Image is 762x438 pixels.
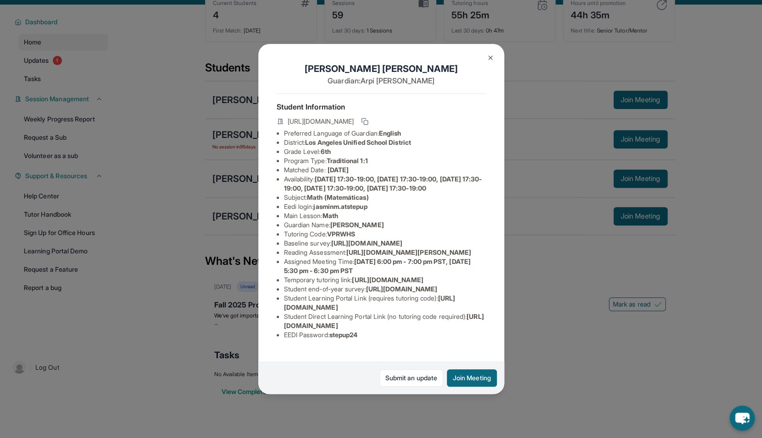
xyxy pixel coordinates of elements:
li: Grade Level: [284,147,486,156]
a: Submit an update [379,369,443,387]
li: Subject : [284,193,486,202]
li: EEDI Password : [284,330,486,339]
li: District: [284,138,486,147]
span: Math (Matemáticas) [307,193,368,201]
p: Guardian: Arpi [PERSON_NAME] [277,75,486,86]
li: Main Lesson : [284,211,486,220]
li: Baseline survey : [284,239,486,248]
li: Student Learning Portal Link (requires tutoring code) : [284,294,486,312]
span: stepup24 [329,331,358,339]
span: [URL][DOMAIN_NAME] [366,285,437,293]
span: [URL][DOMAIN_NAME] [288,117,354,126]
span: Math [322,212,338,219]
li: Program Type: [284,156,486,165]
button: chat-button [729,405,755,431]
li: Preferred Language of Guardian: [284,129,486,138]
span: Los Angeles Unified School District [305,138,411,146]
li: Eedi login : [284,202,486,211]
span: jasminm.atstepup [313,203,367,210]
li: Tutoring Code : [284,230,486,239]
span: VPRWHS [327,230,355,238]
li: Assigned Meeting Time : [284,257,486,275]
li: Student end-of-year survey : [284,285,486,294]
span: [URL][DOMAIN_NAME] [352,276,423,284]
span: [PERSON_NAME] [330,221,384,229]
span: [URL][DOMAIN_NAME] [331,239,402,247]
li: Reading Assessment : [284,248,486,257]
span: [DATE] 17:30-19:00, [DATE] 17:30-19:00, [DATE] 17:30-19:00, [DATE] 17:30-19:00, [DATE] 17:30-19:00 [284,175,482,192]
button: Join Meeting [447,369,497,387]
h4: Student Information [277,101,486,112]
li: Student Direct Learning Portal Link (no tutoring code required) : [284,312,486,330]
span: Traditional 1:1 [326,157,367,164]
span: [URL][DOMAIN_NAME][PERSON_NAME] [346,248,471,256]
h1: [PERSON_NAME] [PERSON_NAME] [277,62,486,75]
img: Close Icon [487,54,494,61]
li: Matched Date: [284,165,486,175]
li: Availability: [284,175,486,193]
span: English [379,129,401,137]
span: [DATE] 6:00 pm - 7:00 pm PST, [DATE] 5:30 pm - 6:30 pm PST [284,257,471,274]
li: Guardian Name : [284,220,486,230]
li: Temporary tutoring link : [284,275,486,285]
span: 6th [320,148,330,155]
button: Copy link [359,116,370,127]
span: [DATE] [328,166,349,174]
